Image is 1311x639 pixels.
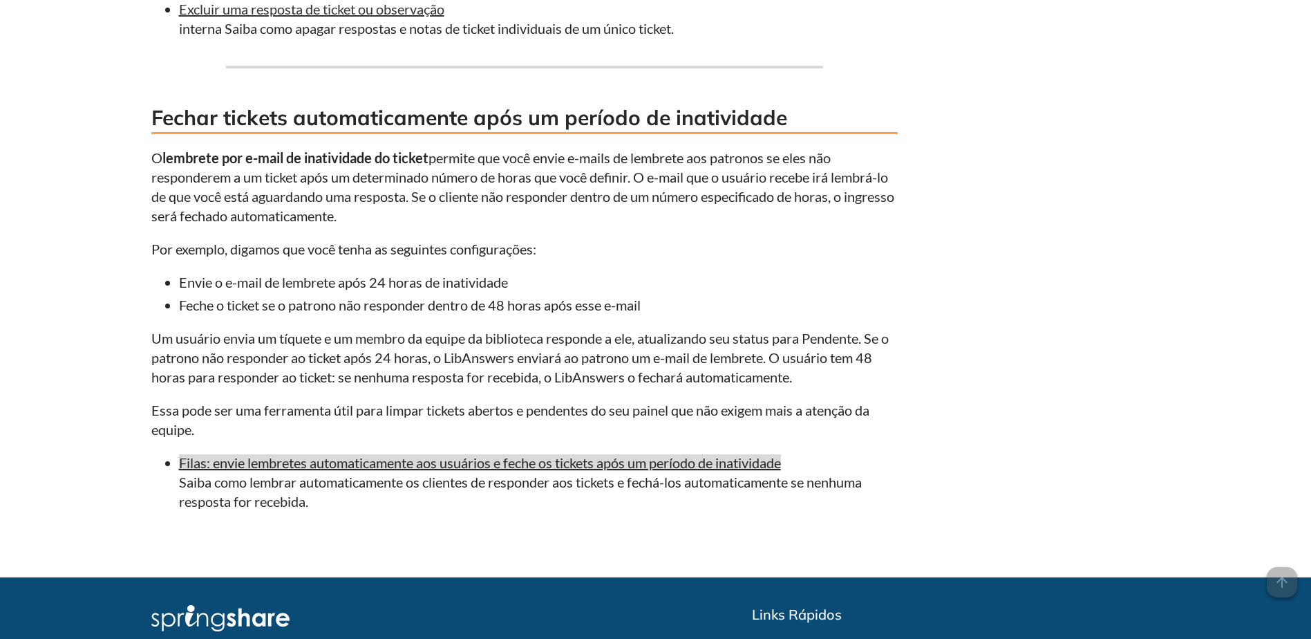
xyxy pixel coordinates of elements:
h3: Fechar tickets automaticamente após um período de inatividade [151,103,898,134]
a: Filas: envie lembretes automaticamente aos usuários e feche os tickets após um período de inativi... [179,454,781,471]
p: Essa pode ser uma ferramenta útil para limpar tickets abertos e pendentes do seu painel que não e... [151,400,898,439]
h2: Links Rápidos [752,605,1160,624]
a: Excluir uma resposta de ticket ou observação [179,1,444,17]
span: arrow_upward [1267,567,1297,598]
p: O permite que você envie e-mails de lembrete aos patronos se eles não responderem a um ticket apó... [151,148,898,225]
p: Um usuário envia um tíquete e um membro da equipe da biblioteca responde a ele, atualizando seu s... [151,328,898,387]
li: Feche o ticket se o patrono não responder dentro de 48 horas após esse e-mail [179,295,898,315]
li: Saiba como lembrar automaticamente os clientes de responder aos tickets e fechá-los automaticamen... [179,453,898,511]
strong: lembrete por e-mail de inatividade do ticket [162,149,428,166]
p: Por exemplo, digamos que você tenha as seguintes configurações: [151,239,898,259]
a: arrow_upward [1267,568,1297,585]
img: Compartilhamento de primavera [151,605,290,631]
li: Envie o e-mail de lembrete após 24 horas de inatividade [179,272,898,292]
